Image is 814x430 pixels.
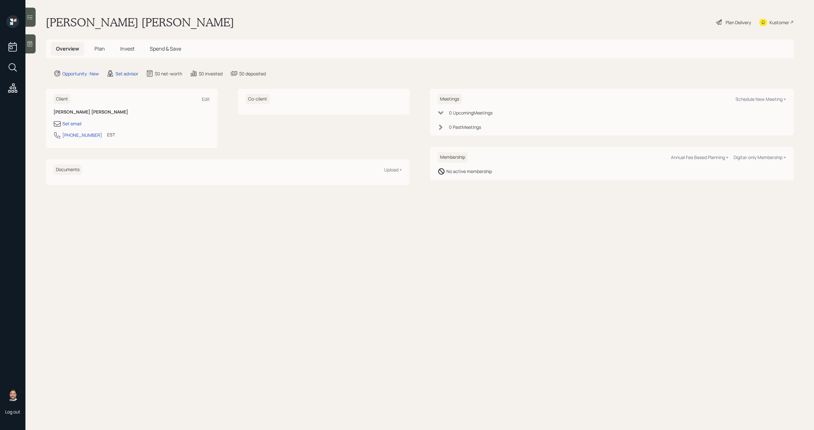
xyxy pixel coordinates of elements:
div: Set advisor [115,70,138,77]
div: $0 net-worth [155,70,182,77]
div: Opportunity · New [62,70,99,77]
div: 0 Upcoming Meeting s [449,109,493,116]
div: Upload + [384,167,402,173]
div: Plan Delivery [726,19,751,26]
span: Plan [94,45,105,52]
h6: Client [53,94,71,104]
span: Overview [56,45,79,52]
div: Log out [5,409,20,415]
h1: [PERSON_NAME] [PERSON_NAME] [46,15,234,29]
span: Spend & Save [150,45,181,52]
h6: Documents [53,164,82,175]
div: $0 invested [199,70,223,77]
div: Set email [62,120,81,127]
div: No active membership [446,168,492,175]
div: 0 Past Meeting s [449,124,481,130]
h6: Co-client [245,94,270,104]
h6: Membership [438,152,468,163]
h6: Meetings [438,94,462,104]
div: Annual Fee Based Planning + [671,154,728,160]
img: michael-russo-headshot.png [6,388,19,401]
span: Invest [120,45,135,52]
div: EST [107,131,115,138]
h6: [PERSON_NAME] [PERSON_NAME] [53,109,210,115]
div: [PHONE_NUMBER] [62,132,102,138]
div: Schedule New Meeting + [735,96,786,102]
div: Digital-only Membership + [734,154,786,160]
div: Edit [202,96,210,102]
div: $0 deposited [239,70,266,77]
div: Kustomer [769,19,789,26]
